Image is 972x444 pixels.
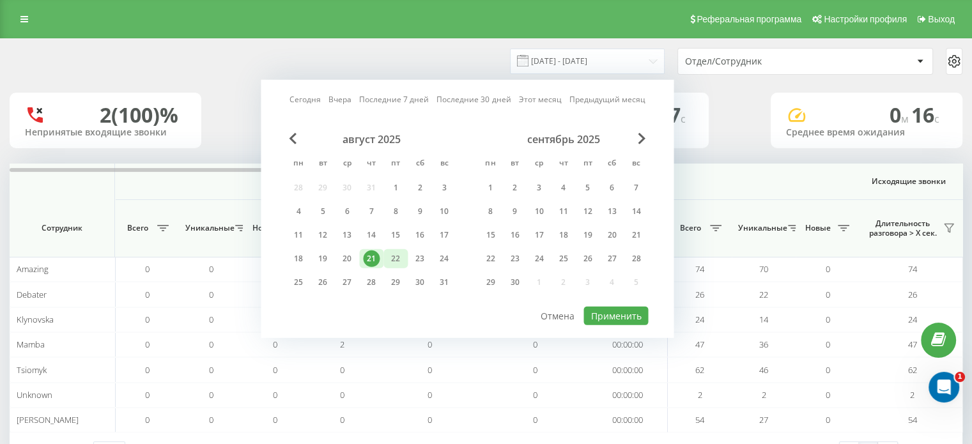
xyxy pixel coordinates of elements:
[17,289,47,300] span: Debater
[387,227,404,243] div: 15
[575,202,599,221] div: пт 12 сент. 2025 г.
[802,223,834,233] span: Новые
[290,274,307,291] div: 25
[599,178,624,197] div: сб 6 сент. 2025 г.
[759,314,768,325] span: 14
[628,180,644,196] div: 7
[436,203,452,220] div: 10
[628,227,644,243] div: 21
[698,389,702,401] span: 2
[286,226,311,245] div: пн 11 авг. 2025 г.
[209,389,213,401] span: 0
[340,364,344,376] span: 0
[383,178,408,197] div: пт 1 авг. 2025 г.
[695,414,704,425] span: 54
[436,227,452,243] div: 17
[603,180,620,196] div: 6
[628,203,644,220] div: 14
[145,364,150,376] span: 0
[478,178,502,197] div: пн 1 сент. 2025 г.
[759,339,768,350] span: 36
[908,364,917,376] span: 62
[363,203,380,220] div: 7
[759,263,768,275] span: 70
[534,307,582,325] button: Отмена
[209,339,213,350] span: 0
[502,226,527,245] div: вт 16 сент. 2025 г.
[335,249,359,268] div: ср 20 авг. 2025 г.
[588,332,668,357] td: 00:00:00
[209,364,213,376] span: 0
[695,364,704,376] span: 62
[826,263,830,275] span: 0
[17,414,79,425] span: [PERSON_NAME]
[386,155,405,174] abbr: пятница
[383,226,408,245] div: пт 15 авг. 2025 г.
[866,218,939,238] span: Длительность разговора > Х сек.
[638,133,645,144] span: Next Month
[533,389,537,401] span: 0
[359,249,383,268] div: чт 21 авг. 2025 г.
[738,223,784,233] span: Уникальные
[826,289,830,300] span: 0
[583,307,648,325] button: Применить
[551,249,575,268] div: чт 25 сент. 2025 г.
[826,364,830,376] span: 0
[436,180,452,196] div: 3
[273,364,277,376] span: 0
[428,389,432,401] span: 0
[289,93,321,105] a: Сегодня
[359,202,383,221] div: чт 7 авг. 2025 г.
[624,202,648,221] div: вс 14 сент. 2025 г.
[145,389,150,401] span: 0
[432,249,456,268] div: вс 24 авг. 2025 г.
[529,155,548,174] abbr: среда
[432,226,456,245] div: вс 17 авг. 2025 г.
[436,250,452,267] div: 24
[432,178,456,197] div: вс 3 авг. 2025 г.
[826,389,830,401] span: 0
[273,414,277,425] span: 0
[624,178,648,197] div: вс 7 сент. 2025 г.
[387,180,404,196] div: 1
[412,180,428,196] div: 2
[786,127,947,138] div: Среднее время ожидания
[527,226,551,245] div: ср 17 сент. 2025 г.
[502,249,527,268] div: вт 23 сент. 2025 г.
[579,180,596,196] div: 5
[339,274,355,291] div: 27
[588,383,668,408] td: 00:00:00
[359,93,429,105] a: Последние 7 дней
[908,314,917,325] span: 24
[599,249,624,268] div: сб 27 сент. 2025 г.
[482,250,498,267] div: 22
[588,357,668,382] td: 00:00:00
[314,250,331,267] div: 19
[286,273,311,292] div: пн 25 авг. 2025 г.
[311,202,335,221] div: вт 5 авг. 2025 г.
[17,389,52,401] span: Unknown
[286,249,311,268] div: пн 18 авг. 2025 г.
[628,250,644,267] div: 28
[209,414,213,425] span: 0
[603,250,620,267] div: 27
[599,226,624,245] div: сб 20 сент. 2025 г.
[478,226,502,245] div: пн 15 сент. 2025 г.
[506,274,523,291] div: 30
[289,133,297,144] span: Previous Month
[482,274,498,291] div: 29
[145,339,150,350] span: 0
[363,274,380,291] div: 28
[603,227,620,243] div: 20
[359,273,383,292] div: чт 28 авг. 2025 г.
[506,203,523,220] div: 9
[599,202,624,221] div: сб 13 сент. 2025 г.
[328,93,351,105] a: Вчера
[290,203,307,220] div: 4
[826,414,830,425] span: 0
[626,155,645,174] abbr: воскресенье
[311,226,335,245] div: вт 12 авг. 2025 г.
[527,202,551,221] div: ср 10 сент. 2025 г.
[553,155,573,174] abbr: четверг
[695,289,704,300] span: 26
